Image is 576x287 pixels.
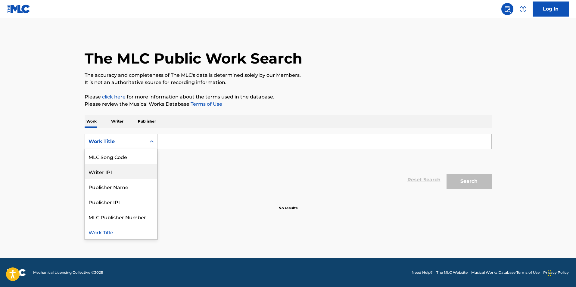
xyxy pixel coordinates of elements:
[519,5,527,13] img: help
[85,209,157,224] div: MLC Publisher Number
[85,79,492,86] p: It is not an authoritative source for recording information.
[517,3,529,15] div: Help
[85,179,157,194] div: Publisher Name
[85,164,157,179] div: Writer IPI
[85,149,157,164] div: MLC Song Code
[7,269,26,276] img: logo
[85,224,157,239] div: Work Title
[85,49,302,67] h1: The MLC Public Work Search
[504,5,511,13] img: search
[7,5,30,13] img: MLC Logo
[85,115,98,128] p: Work
[89,138,143,145] div: Work Title
[85,194,157,209] div: Publisher IPI
[471,270,540,275] a: Musical Works Database Terms of Use
[33,270,103,275] span: Mechanical Licensing Collective © 2025
[85,93,492,101] p: Please for more information about the terms used in the database.
[546,258,576,287] iframe: Chat Widget
[85,101,492,108] p: Please review the Musical Works Database
[85,134,492,192] form: Search Form
[109,115,125,128] p: Writer
[533,2,569,17] a: Log In
[548,264,551,282] div: Drag
[412,270,433,275] a: Need Help?
[189,101,222,107] a: Terms of Use
[279,198,297,211] p: No results
[102,94,126,100] a: click here
[136,115,158,128] p: Publisher
[501,3,513,15] a: Public Search
[543,270,569,275] a: Privacy Policy
[85,72,492,79] p: The accuracy and completeness of The MLC's data is determined solely by our Members.
[436,270,468,275] a: The MLC Website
